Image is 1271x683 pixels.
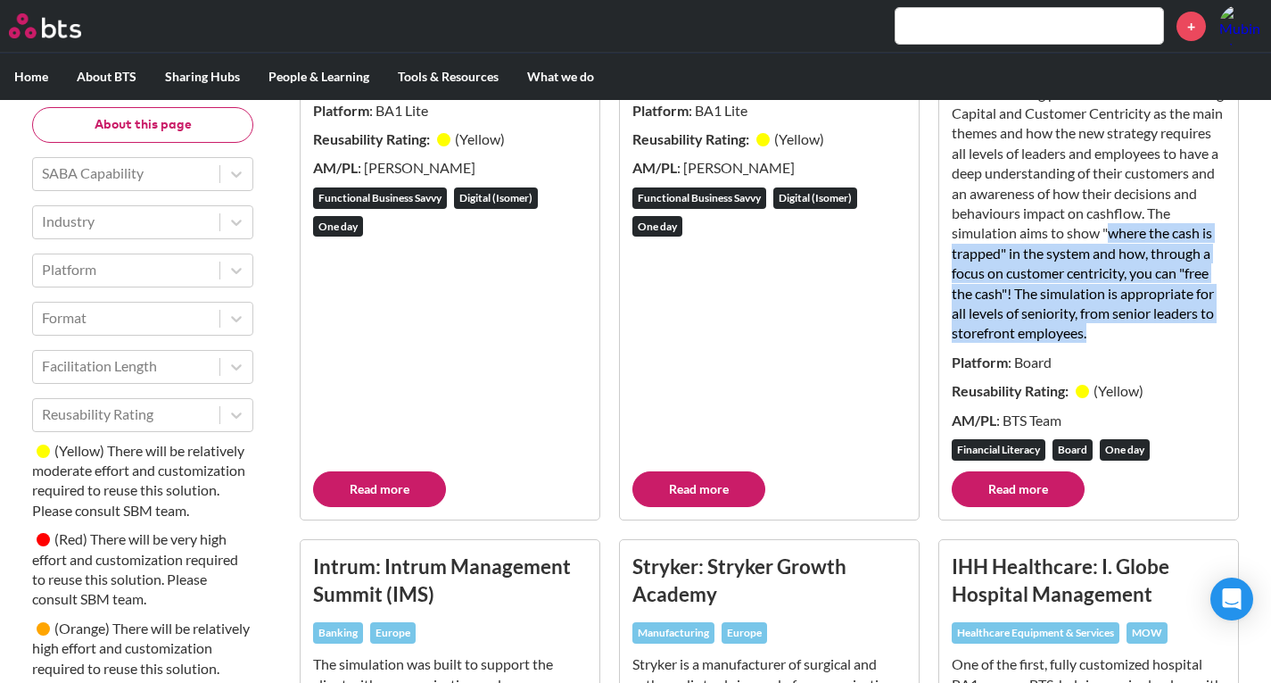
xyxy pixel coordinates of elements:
[632,622,714,644] div: Manufacturing
[313,102,369,119] strong: Platform
[952,471,1085,507] a: Read more
[632,101,906,121] p: : BA1 Lite
[774,130,824,147] small: ( Yellow )
[454,187,538,209] div: Digital (Isomer)
[952,622,1119,644] div: Healthcare Equipment & Services
[952,354,1008,371] strong: Platform
[455,130,505,147] small: ( Yellow )
[1176,12,1206,41] a: +
[313,622,363,644] div: Banking
[313,158,587,178] p: : [PERSON_NAME]
[32,107,253,143] button: About this page
[632,159,677,176] strong: AM/PL
[254,54,384,100] label: People & Learning
[722,622,767,644] div: Europe
[632,216,682,237] div: One day
[9,13,114,38] a: Go home
[1127,622,1168,644] div: MOW
[632,102,689,119] strong: Platform
[9,13,81,38] img: BTS Logo
[313,471,446,507] a: Read more
[313,101,587,121] p: : BA1 Lite
[54,531,87,548] small: ( Red )
[32,531,238,608] small: There will be very high effort and customization required to reuse this solution. Please consult ...
[952,353,1226,372] p: : Board
[370,622,416,644] div: Europe
[62,54,151,100] label: About BTS
[313,159,358,176] strong: AM/PL
[1052,439,1093,461] div: Board
[1100,439,1150,461] div: One day
[384,54,513,100] label: Tools & Resources
[952,553,1226,609] h3: IHH Healthcare: I. Globe Hospital Management
[54,620,110,637] small: ( Orange )
[313,553,587,609] h3: Intrum: Intrum Management Summit (IMS)
[313,187,447,209] div: Functional Business Savvy
[1219,4,1262,47] a: Profile
[54,442,104,459] small: ( Yellow )
[952,412,996,429] strong: AM/PL
[632,553,906,609] h3: Stryker: Stryker Growth Academy
[773,187,857,209] div: Digital (Isomer)
[1094,382,1143,399] small: ( Yellow )
[513,54,608,100] label: What we do
[313,216,363,237] div: One day
[632,158,906,178] p: : [PERSON_NAME]
[632,187,766,209] div: Functional Business Savvy
[1210,578,1253,621] div: Open Intercom Messenger
[952,382,1071,399] strong: Reusability Rating:
[313,130,433,147] strong: Reusability Rating:
[952,439,1045,461] div: Financial Literacy
[32,442,245,519] small: There will be relatively moderate effort and customization required to reuse this solution. Pleas...
[151,54,254,100] label: Sharing Hubs
[952,411,1226,430] p: : BTS Team
[632,471,765,507] a: Read more
[632,130,752,147] strong: Reusability Rating:
[1219,4,1262,47] img: Mubin Al Rashid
